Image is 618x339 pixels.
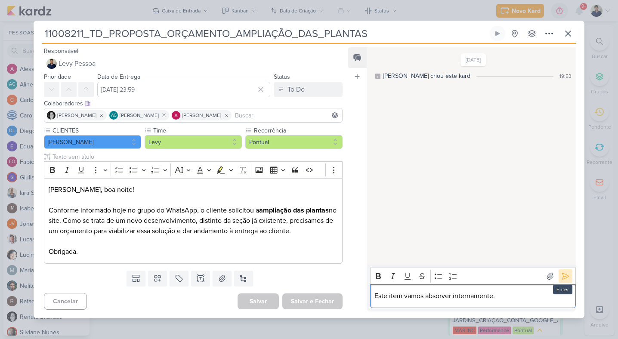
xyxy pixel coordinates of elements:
img: Alessandra Gomes [172,111,180,120]
span: Levy Pessoa [59,59,96,69]
button: [PERSON_NAME] [44,135,141,149]
p: Este item vamos absorver internamente. [374,291,571,301]
div: Editor editing area: main [44,178,343,264]
span: [PERSON_NAME] [182,111,221,119]
label: Recorrência [253,126,343,135]
button: To Do [274,82,343,97]
div: To Do [287,84,305,95]
button: Pontual [245,135,343,149]
div: Editor toolbar [44,161,343,178]
div: 19:53 [559,72,572,80]
div: Enter [553,285,572,294]
input: Kard Sem Título [42,26,488,41]
button: Levy Pessoa [44,56,343,71]
label: Responsável [44,47,78,55]
label: CLIENTES [52,126,141,135]
input: Select a date [97,82,270,97]
span: [PERSON_NAME] [57,111,96,119]
button: Cancelar [44,293,87,310]
p: [PERSON_NAME], boa noite! [49,185,338,205]
p: Obrigada. [49,247,338,257]
label: Data de Entrega [97,73,140,80]
div: Aline Gimenez Graciano [109,111,118,120]
button: Levy [145,135,242,149]
span: [PERSON_NAME] [120,111,159,119]
img: Renata Brandão [47,111,56,120]
img: Levy Pessoa [46,59,57,69]
p: AG [111,114,117,118]
label: Prioridade [44,73,71,80]
div: Ligar relógio [494,30,501,37]
strong: ampliação das plantas [259,206,329,215]
input: Buscar [233,110,340,120]
p: Conforme informado hoje no grupo do WhatsApp, o cliente solicitou a no site. Como se trata de um ... [49,205,338,247]
input: Texto sem título [51,152,343,161]
label: Time [152,126,242,135]
div: Editor editing area: main [370,284,576,308]
label: Status [274,73,290,80]
div: Colaboradores [44,99,343,108]
div: [PERSON_NAME] criou este kard [383,71,470,80]
div: Editor toolbar [370,268,576,284]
